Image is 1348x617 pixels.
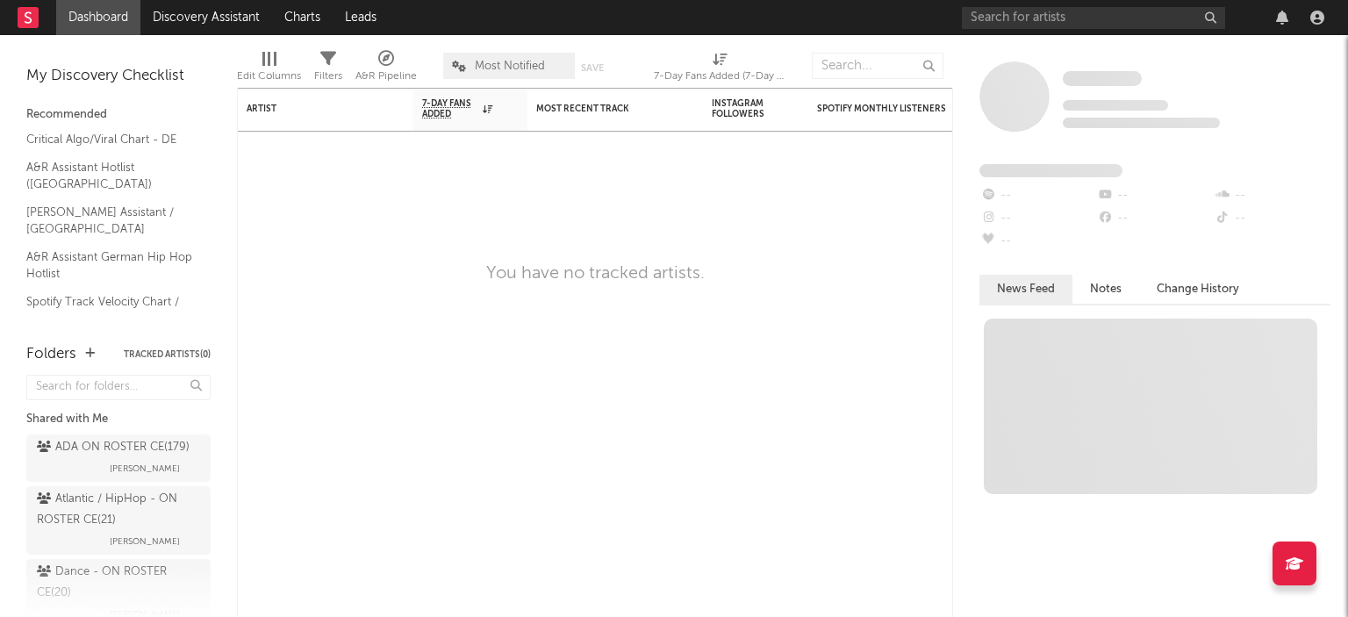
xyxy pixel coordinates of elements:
[26,375,211,400] input: Search for folders...
[1096,207,1213,230] div: --
[979,230,1096,253] div: --
[237,66,301,87] div: Edit Columns
[1139,275,1257,304] button: Change History
[26,130,193,149] a: Critical Algo/Viral Chart - DE
[422,98,478,119] span: 7-Day Fans Added
[26,434,211,482] a: ADA ON ROSTER CE(179)[PERSON_NAME]
[712,98,773,119] div: Instagram Followers
[979,184,1096,207] div: --
[26,203,193,239] a: [PERSON_NAME] Assistant / [GEOGRAPHIC_DATA]
[1063,71,1142,86] span: Some Artist
[26,344,76,365] div: Folders
[1063,118,1220,128] span: 0 fans last week
[26,104,211,126] div: Recommended
[26,486,211,555] a: Atlantic / HipHop - ON ROSTER CE(21)[PERSON_NAME]
[26,409,211,430] div: Shared with Me
[1063,100,1168,111] span: Tracking Since: [DATE]
[1214,184,1330,207] div: --
[124,350,211,359] button: Tracked Artists(0)
[979,164,1122,177] span: Fans Added by Platform
[1063,70,1142,88] a: Some Artist
[962,7,1225,29] input: Search for artists
[581,63,604,73] button: Save
[26,248,193,283] a: A&R Assistant German Hip Hop Hotlist
[37,562,196,604] div: Dance - ON ROSTER CE ( 20 )
[486,263,705,284] div: You have no tracked artists.
[1096,184,1213,207] div: --
[314,66,342,87] div: Filters
[314,44,342,95] div: Filters
[979,275,1072,304] button: News Feed
[355,44,417,95] div: A&R Pipeline
[812,53,943,79] input: Search...
[110,458,180,479] span: [PERSON_NAME]
[37,437,190,458] div: ADA ON ROSTER CE ( 179 )
[355,66,417,87] div: A&R Pipeline
[536,104,668,114] div: Most Recent Track
[37,489,196,531] div: Atlantic / HipHop - ON ROSTER CE ( 21 )
[1072,275,1139,304] button: Notes
[26,66,211,87] div: My Discovery Checklist
[817,104,949,114] div: Spotify Monthly Listeners
[26,158,193,194] a: A&R Assistant Hotlist ([GEOGRAPHIC_DATA])
[979,207,1096,230] div: --
[1214,207,1330,230] div: --
[26,292,193,328] a: Spotify Track Velocity Chart / DE
[654,66,785,87] div: 7-Day Fans Added (7-Day Fans Added)
[475,61,545,72] span: Most Notified
[654,44,785,95] div: 7-Day Fans Added (7-Day Fans Added)
[247,104,378,114] div: Artist
[110,531,180,552] span: [PERSON_NAME]
[237,44,301,95] div: Edit Columns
